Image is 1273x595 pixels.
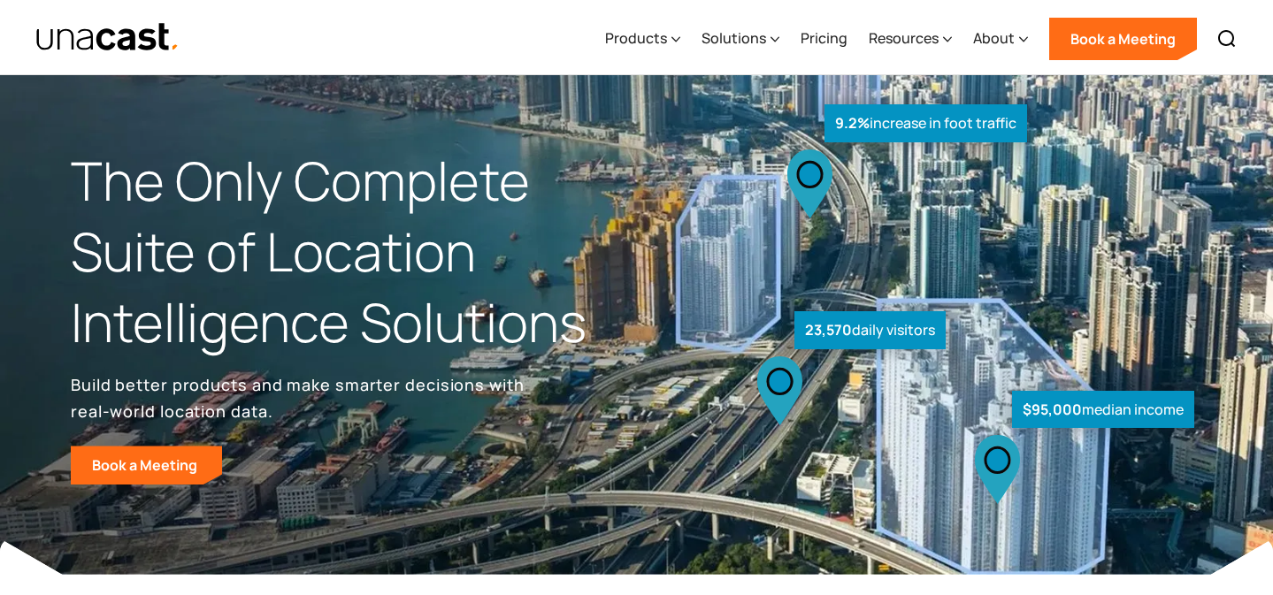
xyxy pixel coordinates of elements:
[869,27,939,49] div: Resources
[801,3,847,75] a: Pricing
[805,320,852,339] strong: 23,570
[1012,391,1194,429] div: median income
[605,3,680,75] div: Products
[1049,18,1197,60] a: Book a Meeting
[835,113,870,133] strong: 9.2%
[71,371,531,424] p: Build better products and make smarter decisions with real-world location data.
[71,146,637,357] h1: The Only Complete Suite of Location Intelligence Solutions
[824,104,1027,142] div: increase in foot traffic
[71,446,222,484] a: Book a Meeting
[973,3,1028,75] div: About
[702,27,766,49] div: Solutions
[794,311,946,349] div: daily visitors
[35,22,180,53] img: Unacast text logo
[35,22,180,53] a: home
[702,3,779,75] div: Solutions
[1216,28,1238,50] img: Search icon
[1023,400,1082,419] strong: $95,000
[973,27,1015,49] div: About
[605,27,667,49] div: Products
[869,3,952,75] div: Resources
